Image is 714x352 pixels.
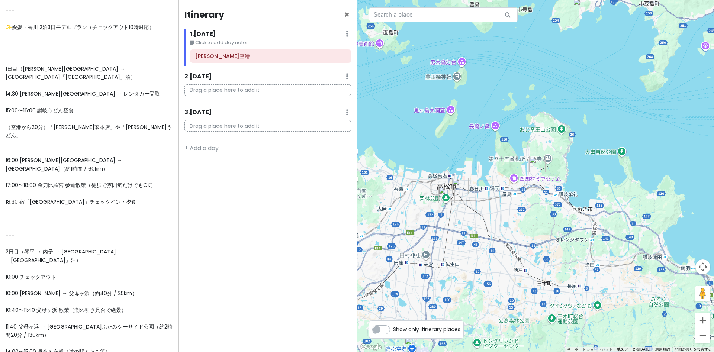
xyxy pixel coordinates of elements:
[393,325,460,333] span: Show only itinerary places
[695,328,710,343] button: ズームアウト
[344,10,350,19] button: Close
[617,347,651,351] span: 地図データ ©[DATE]
[184,120,351,132] p: Drag a place here to add it
[195,53,346,59] h6: 高松空港
[184,109,212,116] h6: 3 . [DATE]
[184,84,351,96] p: Drag a place here to add it
[675,347,712,351] a: 地図の誤りを報告する
[359,342,383,352] img: Google
[438,187,455,203] div: 栗林公園
[695,313,710,328] button: ズームイン
[184,144,219,152] a: + Add a day
[190,39,351,46] small: Click to add day notes
[359,342,383,352] a: Google マップでこの地域を開きます（新しいウィンドウが開きます）
[190,30,216,38] h6: 1 . [DATE]
[529,156,546,172] div: うどん本陣 山田家
[369,7,518,22] input: Search a place
[695,259,710,274] button: 地図のカメラ コントロール
[695,286,710,301] button: 地図上にペグマンをドロップして、ストリートビューを開きます
[567,347,612,352] button: キーボード ショートカット
[655,347,670,351] a: 利用規約（新しいタブで開きます）
[184,73,212,81] h6: 2 . [DATE]
[344,9,350,21] span: Close itinerary
[452,178,469,194] div: 手打十段 うどんバカ一代
[184,9,224,20] h4: Itinerary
